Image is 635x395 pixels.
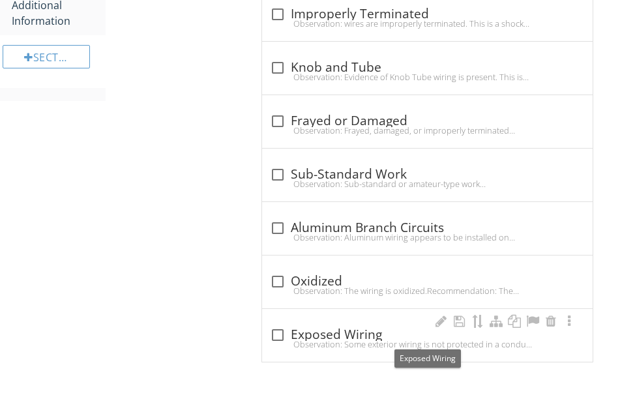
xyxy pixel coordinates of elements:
div: Observation: Evidence of Knob Tube wiring is present. This is an older, outdated wiring system.Re... [270,72,585,82]
div: Observation: The wiring is oxidized.Recommendation: The client should consult with a qualified el... [270,285,585,296]
div: Observation: Some exterior wiring is not protected in a conduit or surface raceway. When left unp... [270,339,585,349]
div: Section [3,45,90,68]
div: Observation: Aluminum wiring appears to be installed on branch electrical circuits. The visible a... [270,232,585,242]
div: Observation: wires are improperly terminated. This is a shock hazard.The client should consult wi... [270,18,585,29]
div: Observation: Sub-standard or amateur-type work noted.Recommendation: The client should consult wi... [270,179,585,189]
div: Observation: Frayed, damaged, or improperly terminated wiring is noted.Recommendation: The client... [270,125,585,136]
